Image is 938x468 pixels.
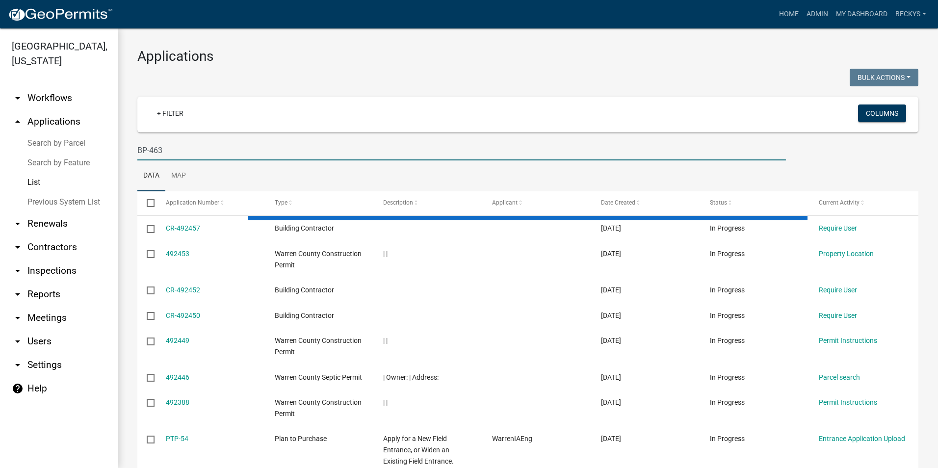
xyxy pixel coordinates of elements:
i: arrow_drop_down [12,288,24,300]
span: Building Contractor [275,286,334,294]
span: Date Created [601,199,635,206]
i: help [12,383,24,394]
a: 492446 [166,373,189,381]
span: Current Activity [819,199,860,206]
span: | Owner: | Address: [383,373,439,381]
span: In Progress [710,398,745,406]
i: arrow_drop_down [12,218,24,230]
a: Home [775,5,803,24]
a: Require User [819,286,857,294]
i: arrow_drop_down [12,336,24,347]
a: Entrance Application Upload [819,435,905,442]
span: 10/14/2025 [601,312,621,319]
span: Building Contractor [275,224,334,232]
span: In Progress [710,337,745,344]
span: | | [383,337,388,344]
span: | | [383,398,388,406]
span: Apply for a New Field Entrance, or Widen an Existing Field Entrance. [383,435,454,465]
span: 10/14/2025 [601,224,621,232]
a: Parcel search [819,373,860,381]
a: Permit Instructions [819,398,877,406]
a: CR-492452 [166,286,200,294]
i: arrow_drop_down [12,312,24,324]
a: CR-492450 [166,312,200,319]
i: arrow_drop_up [12,116,24,128]
a: Admin [803,5,832,24]
span: 10/14/2025 [601,435,621,442]
span: Status [710,199,727,206]
span: | | [383,250,388,258]
i: arrow_drop_down [12,241,24,253]
span: In Progress [710,250,745,258]
span: In Progress [710,312,745,319]
span: Application Number [166,199,219,206]
i: arrow_drop_down [12,92,24,104]
span: Warren County Septic Permit [275,373,362,381]
span: Warren County Construction Permit [275,337,362,356]
span: Type [275,199,287,206]
datatable-header-cell: Select [137,191,156,215]
h3: Applications [137,48,918,65]
a: Map [165,160,192,192]
span: 10/14/2025 [601,286,621,294]
datatable-header-cell: Applicant [483,191,592,215]
a: beckys [891,5,930,24]
span: Building Contractor [275,312,334,319]
button: Columns [858,104,906,122]
a: 492453 [166,250,189,258]
datatable-header-cell: Status [701,191,809,215]
span: In Progress [710,224,745,232]
span: Plan to Purchase [275,435,327,442]
i: arrow_drop_down [12,359,24,371]
a: 492388 [166,398,189,406]
datatable-header-cell: Date Created [592,191,701,215]
span: 10/14/2025 [601,250,621,258]
a: PTP-54 [166,435,188,442]
input: Search for applications [137,140,786,160]
span: In Progress [710,286,745,294]
span: WarrenIAEng [492,435,532,442]
span: 10/14/2025 [601,373,621,381]
a: Require User [819,224,857,232]
span: Description [383,199,413,206]
a: CR-492457 [166,224,200,232]
a: My Dashboard [832,5,891,24]
span: Applicant [492,199,518,206]
datatable-header-cell: Description [374,191,483,215]
span: In Progress [710,435,745,442]
a: Permit Instructions [819,337,877,344]
span: 10/14/2025 [601,398,621,406]
a: + Filter [149,104,191,122]
datatable-header-cell: Application Number [156,191,265,215]
a: Data [137,160,165,192]
span: 10/14/2025 [601,337,621,344]
datatable-header-cell: Type [265,191,374,215]
span: Warren County Construction Permit [275,398,362,417]
i: arrow_drop_down [12,265,24,277]
button: Bulk Actions [850,69,918,86]
a: Require User [819,312,857,319]
a: Property Location [819,250,874,258]
a: 492449 [166,337,189,344]
datatable-header-cell: Current Activity [809,191,918,215]
span: In Progress [710,373,745,381]
span: Warren County Construction Permit [275,250,362,269]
